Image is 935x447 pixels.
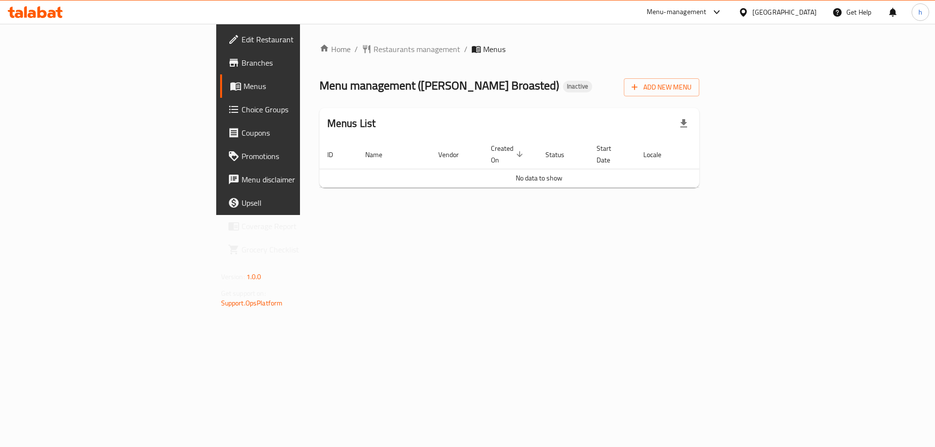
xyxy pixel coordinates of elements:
[597,143,624,166] span: Start Date
[242,57,365,69] span: Branches
[220,144,373,168] a: Promotions
[220,215,373,238] a: Coverage Report
[242,127,365,139] span: Coupons
[242,244,365,255] span: Grocery Checklist
[647,6,707,18] div: Menu-management
[672,112,695,135] div: Export file
[362,43,460,55] a: Restaurants management
[643,149,674,161] span: Locale
[319,43,700,55] nav: breadcrumb
[319,74,559,96] span: Menu management ( [PERSON_NAME] Broasted )
[327,116,376,131] h2: Menus List
[752,7,817,18] div: [GEOGRAPHIC_DATA]
[246,270,262,283] span: 1.0.0
[327,149,346,161] span: ID
[220,121,373,144] a: Coupons
[319,140,759,188] table: enhanced table
[220,74,373,98] a: Menus
[516,172,562,184] span: No data to show
[221,297,283,309] a: Support.OpsPlatform
[491,143,526,166] span: Created On
[220,191,373,215] a: Upsell
[624,78,699,96] button: Add New Menu
[365,149,395,161] span: Name
[483,43,505,55] span: Menus
[221,287,266,300] span: Get support on:
[242,34,365,45] span: Edit Restaurant
[242,220,365,232] span: Coverage Report
[632,81,692,93] span: Add New Menu
[220,238,373,261] a: Grocery Checklist
[374,43,460,55] span: Restaurants management
[464,43,467,55] li: /
[221,270,245,283] span: Version:
[243,80,365,92] span: Menus
[563,82,592,90] span: Inactive
[438,149,471,161] span: Vendor
[220,98,373,121] a: Choice Groups
[563,81,592,92] div: Inactive
[220,28,373,51] a: Edit Restaurant
[242,104,365,115] span: Choice Groups
[918,7,922,18] span: h
[686,140,759,169] th: Actions
[220,168,373,191] a: Menu disclaimer
[545,149,577,161] span: Status
[220,51,373,74] a: Branches
[242,174,365,185] span: Menu disclaimer
[242,150,365,162] span: Promotions
[242,197,365,209] span: Upsell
